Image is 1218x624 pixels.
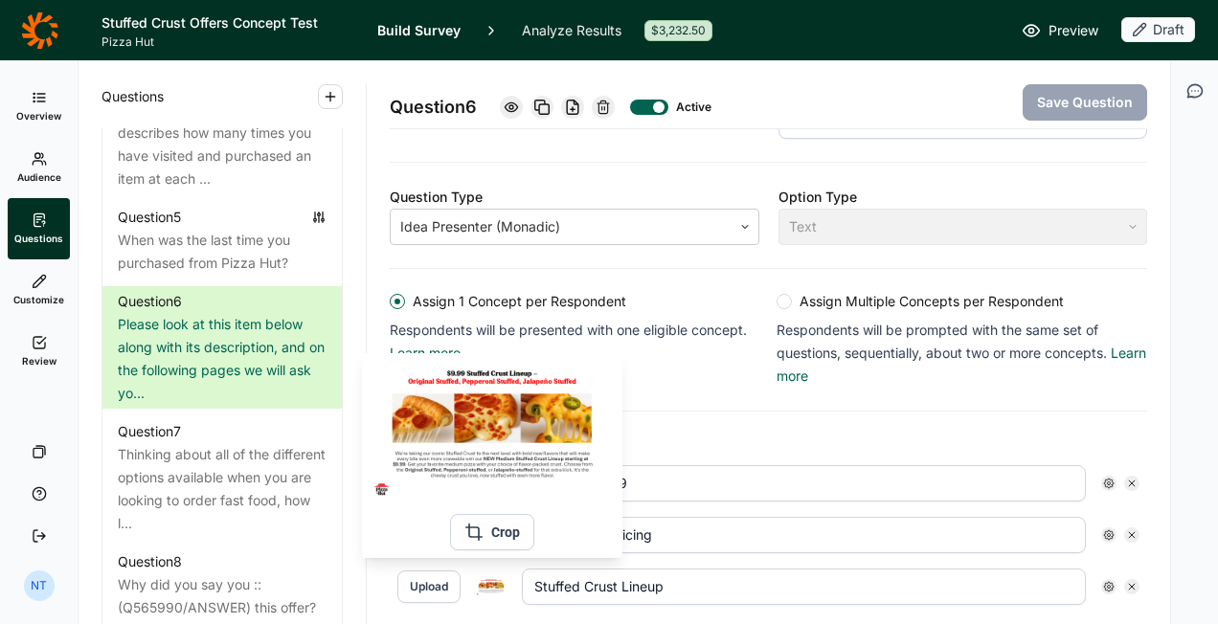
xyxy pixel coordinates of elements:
button: Save Question [1023,84,1147,121]
button: Crop [450,514,534,550]
div: Concept Image or Video [390,435,1147,457]
a: Customize [8,259,70,321]
div: Settings [1101,527,1116,543]
a: Overview [8,76,70,137]
span: Preview [1049,19,1098,42]
span: Audience [17,170,61,184]
p: Respondents will be presented with one eligible concept. [390,319,761,365]
input: Concept Name... [522,465,1086,501]
img: bmhcms13vzllx8fkmnke.jpg [370,361,615,499]
a: Review [8,321,70,382]
a: Audience [8,137,70,198]
div: Remove [1124,476,1139,491]
div: Question 7 [118,420,181,443]
span: Questions [101,85,164,108]
span: Questions [14,232,63,245]
div: Remove [1124,527,1139,543]
div: NT [24,570,55,601]
div: Delete [592,96,615,119]
div: Question 5 [118,206,181,229]
a: Question5When was the last time you purchased from Pizza Hut? [102,202,342,279]
span: Customize [13,293,64,306]
div: Option Type [778,186,1148,209]
div: Remove [1124,579,1139,594]
p: Respondents will be prompted with the same set of questions, sequentially, about two or more conc... [777,319,1148,388]
button: Upload [397,570,461,603]
a: Learn more [390,345,461,361]
span: Review [22,354,56,368]
input: Concept Name... [522,517,1086,553]
div: Question 6 [118,290,182,313]
a: Questions [8,198,70,259]
input: Concept Name... [522,568,1086,605]
div: Settings [1101,579,1116,594]
button: Draft [1121,17,1195,44]
a: Preview [1022,19,1098,42]
div: Settings [1101,476,1116,491]
span: Pizza Hut [101,34,354,50]
div: Question Type [390,186,759,209]
div: $3,232.50 [644,20,712,41]
div: When was the last time you purchased from Pizza Hut? [118,229,327,275]
a: Question7Thinking about all of the different options available when you are looking to order fast... [102,416,342,539]
span: Assign 1 Concept per Respondent [405,292,626,311]
div: Question 8 [118,550,182,573]
div: Thinking about all of the different options available when you are looking to order fast food, ho... [118,443,327,535]
span: Overview [16,109,61,123]
span: Question 6 [390,94,477,121]
div: Draft [1121,17,1195,42]
h1: Stuffed Crust Offers Concept Test [101,11,354,34]
div: Active [676,100,707,115]
img: bmhcms13vzllx8fkmnke.jpg [476,578,507,595]
span: Assign Multiple Concepts per Respondent [792,292,1064,311]
div: Please look at this item below along with its description, and on the following pages we will ask... [118,313,327,405]
a: Question4Which of the following best describes how many times you have visited and purchased an i... [102,72,342,194]
div: Which of the following best describes how many times you have visited and purchased an item at ea... [118,99,327,190]
a: Question6Please look at this item below along with its description, and on the following pages we... [102,286,342,409]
